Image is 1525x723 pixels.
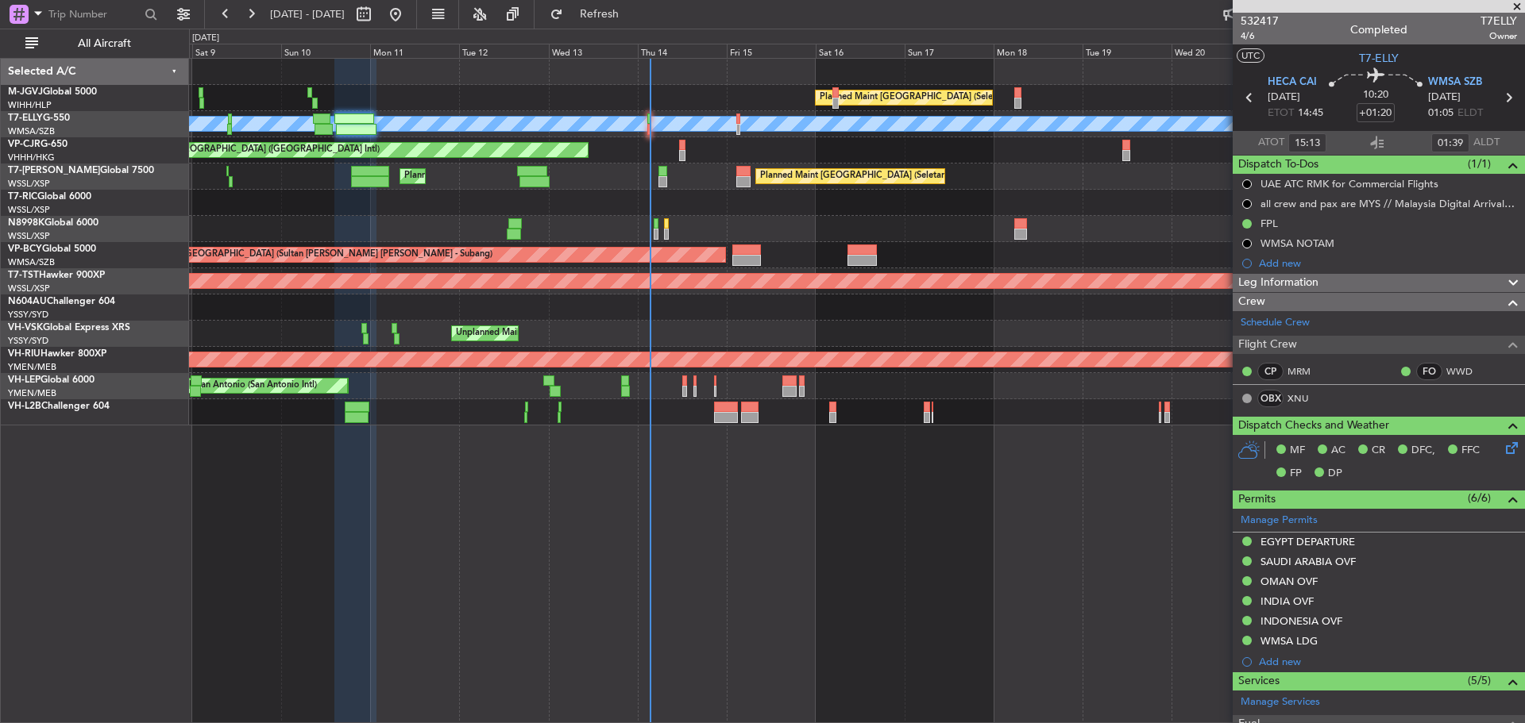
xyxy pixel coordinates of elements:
[8,375,95,385] a: VH-LEPGlobal 6000
[1481,29,1517,43] span: Owner
[370,44,459,58] div: Mon 11
[8,178,50,190] a: WSSL/XSP
[270,7,345,21] span: [DATE] - [DATE]
[1457,106,1483,121] span: ELDT
[114,138,380,162] div: Planned Maint [GEOGRAPHIC_DATA] ([GEOGRAPHIC_DATA] Intl)
[8,166,154,175] a: T7-[PERSON_NAME]Global 7500
[1259,256,1517,270] div: Add new
[1261,535,1355,548] div: EGYPT DEPARTURE
[1328,466,1342,482] span: DP
[8,271,105,280] a: T7-TSTHawker 900XP
[122,243,492,267] div: Planned Maint [GEOGRAPHIC_DATA] (Sultan [PERSON_NAME] [PERSON_NAME] - Subang)
[1288,391,1323,406] a: XNU
[1241,694,1320,710] a: Manage Services
[8,140,41,149] span: VP-CJR
[1461,443,1480,459] span: FFC
[8,218,98,228] a: N8998KGlobal 6000
[1257,363,1284,380] div: CP
[1428,75,1482,90] span: WMSA SZB
[1290,466,1302,482] span: FP
[8,283,50,294] a: WSSL/XSP
[192,32,219,45] div: [DATE]
[456,321,651,345] div: Unplanned Maint Sydney ([PERSON_NAME] Intl)
[281,44,370,58] div: Sun 10
[8,375,41,385] span: VH-LEP
[1473,135,1500,151] span: ALDT
[1237,48,1264,63] button: UTC
[8,349,41,359] span: VH-RIU
[1241,29,1279,43] span: 4/6
[8,230,50,242] a: WSSL/XSP
[1268,106,1294,121] span: ETOT
[1416,363,1442,380] div: FO
[1261,197,1517,210] div: all crew and pax are MYS // Malaysia Digital Arrival Card (MDAC)
[8,402,110,411] a: VH-L2BChallenger 604
[459,44,548,58] div: Tue 12
[8,244,96,254] a: VP-BCYGlobal 5000
[549,44,638,58] div: Wed 13
[8,99,52,111] a: WIHH/HLP
[816,44,905,58] div: Sat 16
[1238,417,1389,435] span: Dispatch Checks and Weather
[41,38,168,49] span: All Aircraft
[8,323,130,333] a: VH-VSKGlobal Express XRS
[1481,13,1517,29] span: T7ELLY
[760,164,947,188] div: Planned Maint [GEOGRAPHIC_DATA] (Seletar)
[1428,90,1461,106] span: [DATE]
[1238,293,1265,311] span: Crew
[1428,106,1454,121] span: 01:05
[1411,443,1435,459] span: DFC,
[8,192,91,202] a: T7-RICGlobal 6000
[1359,50,1399,67] span: T7-ELLY
[8,87,97,97] a: M-JGVJGlobal 5000
[8,361,56,373] a: YMEN/MEB
[404,164,654,188] div: Planned Maint [GEOGRAPHIC_DATA] ([GEOGRAPHIC_DATA])
[1261,575,1318,588] div: OMAN OVF
[8,87,43,97] span: M-JGVJ
[905,44,994,58] div: Sun 17
[1468,490,1491,506] span: (6/6)
[8,113,70,123] a: T7-ELLYG-550
[1261,237,1334,250] div: WMSA NOTAM
[1468,156,1491,172] span: (1/1)
[8,125,55,137] a: WMSA/SZB
[1290,443,1305,459] span: MF
[1288,364,1323,379] a: MRM
[1238,672,1280,690] span: Services
[820,86,1006,110] div: Planned Maint [GEOGRAPHIC_DATA] (Seletar)
[8,152,55,163] a: VHHH/HKG
[8,113,43,123] span: T7-ELLY
[1238,336,1297,354] span: Flight Crew
[1083,44,1172,58] div: Tue 19
[1261,594,1314,608] div: INDIA OVF
[1241,13,1279,29] span: 532417
[638,44,727,58] div: Thu 14
[8,349,106,359] a: VH-RIUHawker 800XP
[1261,634,1318,648] div: WMSA LDG
[8,218,44,228] span: N8998K
[8,256,55,268] a: WMSA/SZB
[1261,177,1438,190] div: UAE ATC RMK for Commercial Flights
[8,297,47,306] span: N604AU
[1363,87,1388,103] span: 10:20
[1258,135,1284,151] span: ATOT
[8,271,39,280] span: T7-TST
[1268,90,1300,106] span: [DATE]
[8,192,37,202] span: T7-RIC
[8,244,42,254] span: VP-BCY
[1257,390,1284,407] div: OBX
[1468,672,1491,689] span: (5/5)
[1172,44,1261,58] div: Wed 20
[1298,106,1323,121] span: 14:45
[727,44,816,58] div: Fri 15
[1288,133,1326,152] input: --:--
[8,140,68,149] a: VP-CJRG-650
[1261,614,1342,628] div: INDONESIA OVF
[1259,655,1517,668] div: Add new
[8,323,43,333] span: VH-VSK
[8,166,100,175] span: T7-[PERSON_NAME]
[8,309,48,321] a: YSSY/SYD
[1268,75,1317,90] span: HECA CAI
[1331,443,1345,459] span: AC
[1241,315,1310,331] a: Schedule Crew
